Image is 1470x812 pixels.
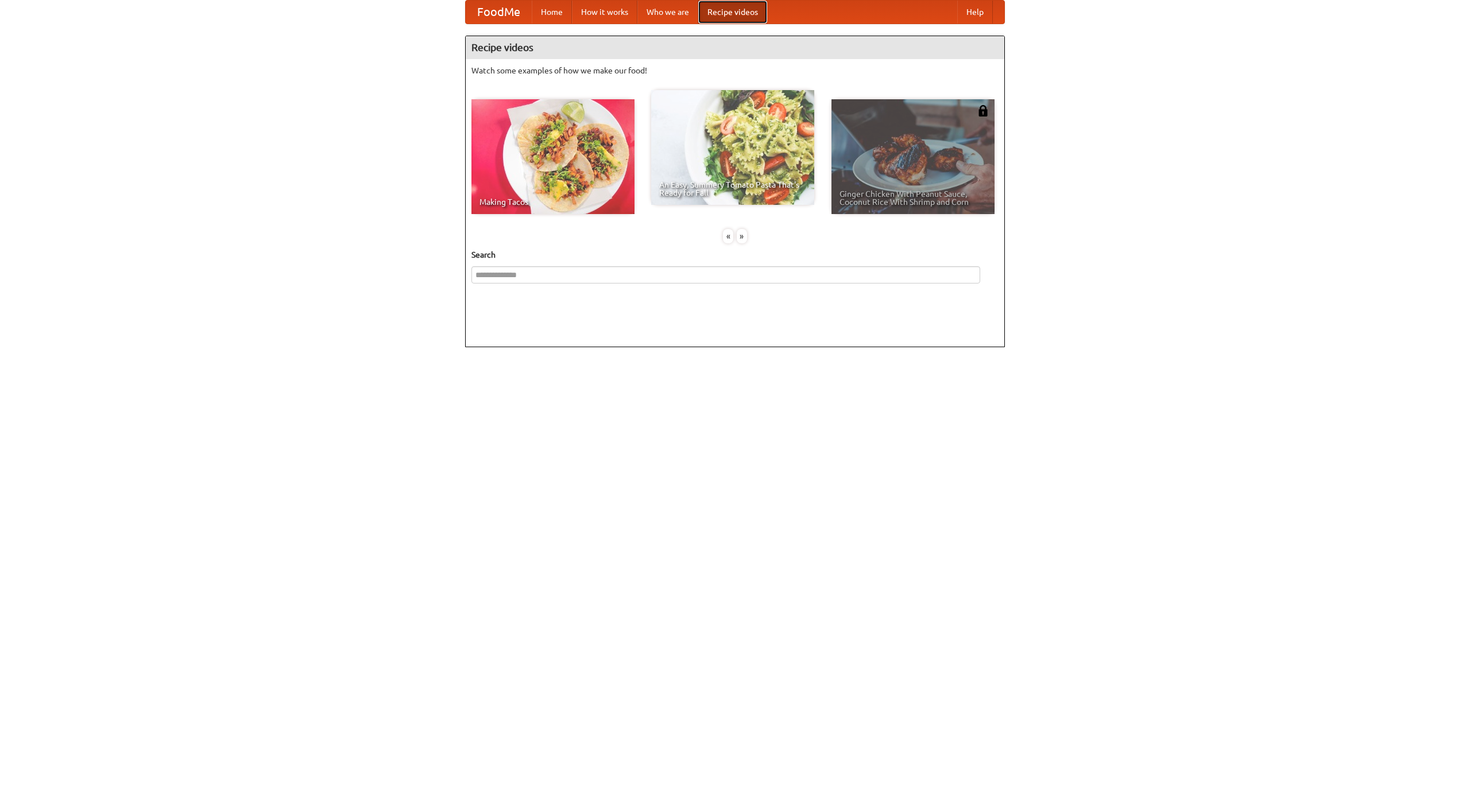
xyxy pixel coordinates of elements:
img: 483408.png [977,105,989,116]
a: FoodMe [466,1,532,24]
div: » [737,229,747,243]
span: Making Tacos [479,198,626,206]
a: Making Tacos [471,99,635,214]
div: « [723,229,733,243]
h4: Recipe videos [466,36,1004,59]
a: An Easy, Summery Tomato Pasta That's Ready for Fall [651,90,814,205]
a: How it works [572,1,637,24]
a: Who we are [637,1,698,24]
span: An Easy, Summery Tomato Pasta That's Ready for Fall [659,181,806,197]
a: Home [532,1,572,24]
a: Help [957,1,993,24]
a: Recipe videos [698,1,767,24]
h5: Search [471,249,999,261]
p: Watch some examples of how we make our food! [471,65,999,76]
